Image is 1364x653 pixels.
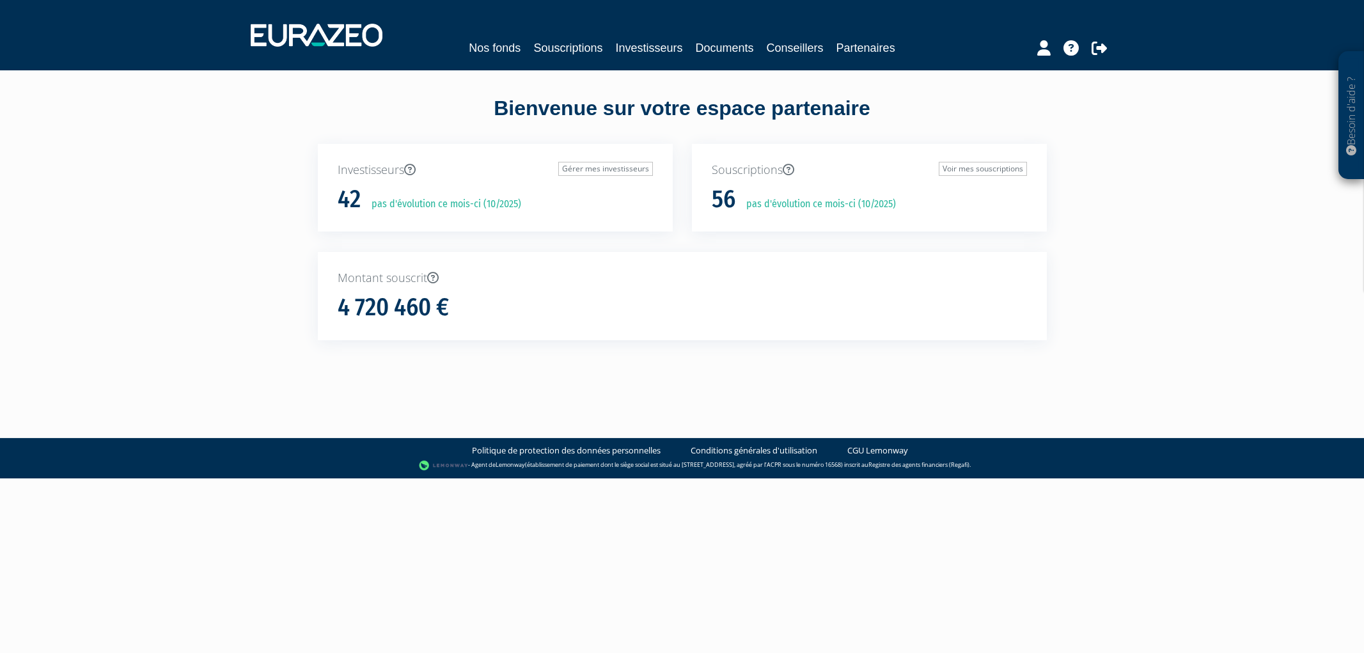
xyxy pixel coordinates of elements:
[533,39,602,57] a: Souscriptions
[338,270,1027,287] p: Montant souscrit
[338,186,361,213] h1: 42
[615,39,682,57] a: Investisseurs
[13,459,1351,472] div: - Agent de (établissement de paiement dont le siège social est situé au [STREET_ADDRESS], agréé p...
[558,162,653,176] a: Gérer mes investisseurs
[836,39,895,57] a: Partenaires
[338,162,653,178] p: Investisseurs
[868,460,969,469] a: Registre des agents financiers (Regafi)
[419,459,468,472] img: logo-lemonway.png
[251,24,382,47] img: 1732889491-logotype_eurazeo_blanc_rvb.png
[847,445,908,457] a: CGU Lemonway
[1344,58,1359,173] p: Besoin d'aide ?
[939,162,1027,176] a: Voir mes souscriptions
[737,197,896,212] p: pas d'évolution ce mois-ci (10/2025)
[695,39,753,57] a: Documents
[472,445,661,457] a: Politique de protection des données personnelles
[691,445,817,457] a: Conditions générales d'utilisation
[469,39,521,57] a: Nos fonds
[363,197,521,212] p: pas d'évolution ce mois-ci (10/2025)
[496,460,525,469] a: Lemonway
[767,39,824,57] a: Conseillers
[712,162,1027,178] p: Souscriptions
[712,186,735,213] h1: 56
[338,294,449,321] h1: 4 720 460 €
[308,94,1056,144] div: Bienvenue sur votre espace partenaire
